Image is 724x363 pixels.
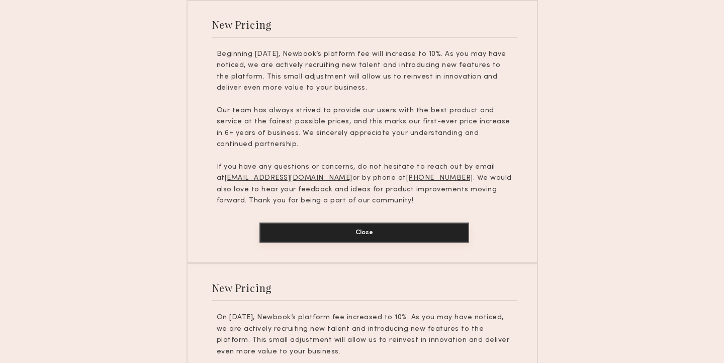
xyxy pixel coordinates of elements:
button: Close [259,223,469,243]
div: New Pricing [212,18,272,31]
p: Beginning [DATE], Newbook’s platform fee will increase to 10%. As you may have noticed, we are ac... [217,49,512,94]
u: [PHONE_NUMBER] [406,175,473,181]
p: On [DATE], Newbook’s platform fee increased to 10%. As you may have noticed, we are actively recr... [217,312,512,357]
p: Our team has always strived to provide our users with the best product and service at the fairest... [217,105,512,151]
p: If you have any questions or concerns, do not hesitate to reach out by email at or by phone at . ... [217,162,512,207]
div: New Pricing [212,281,272,295]
u: [EMAIL_ADDRESS][DOMAIN_NAME] [225,175,352,181]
